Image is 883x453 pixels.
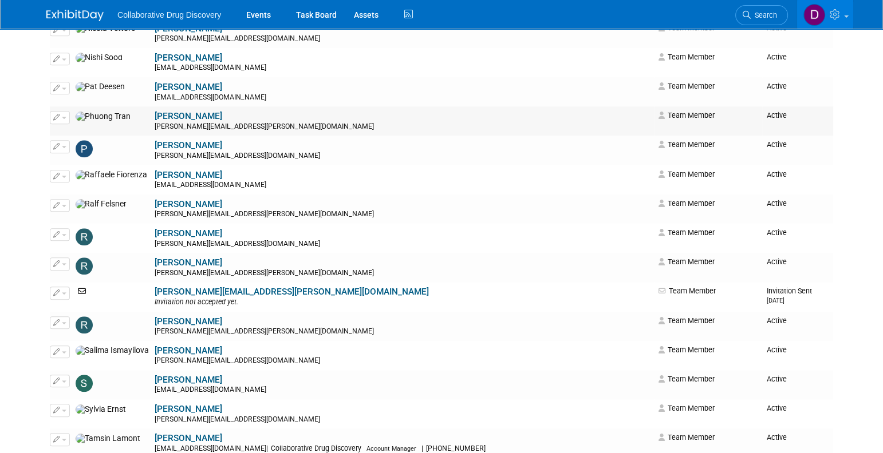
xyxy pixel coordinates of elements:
span: Team Member [659,140,715,149]
img: Salima Ismayilova [76,345,149,356]
a: Search [735,5,788,25]
img: Ryan Censullo [76,316,93,333]
img: Tamsin Lamont [76,434,140,444]
span: Team Member [659,199,715,208]
span: Team Member [659,316,715,325]
img: Phuong Tran [76,112,131,122]
a: [PERSON_NAME] [155,111,222,121]
small: [DATE] [767,297,785,304]
span: Team Member [659,375,715,383]
span: Team Member [659,53,715,61]
span: Active [767,199,787,208]
a: [PERSON_NAME] [155,257,222,268]
span: Team Member [659,228,715,237]
div: [EMAIL_ADDRESS][DOMAIN_NAME] [155,386,651,395]
span: Active [767,228,787,237]
img: ExhibitDay [46,10,104,21]
div: [PERSON_NAME][EMAIL_ADDRESS][DOMAIN_NAME] [155,415,651,424]
div: [PERSON_NAME][EMAIL_ADDRESS][DOMAIN_NAME] [155,240,651,249]
div: [PERSON_NAME][EMAIL_ADDRESS][PERSON_NAME][DOMAIN_NAME] [155,269,651,278]
img: Robert Sobrepena [76,257,93,275]
a: [PERSON_NAME] [155,23,222,34]
div: [PERSON_NAME][EMAIL_ADDRESS][DOMAIN_NAME] [155,356,651,365]
span: Team Member [659,345,715,354]
span: Invitation Sent [767,287,812,304]
span: Team Member [659,170,715,178]
a: [PERSON_NAME] [155,404,222,414]
div: [PERSON_NAME][EMAIL_ADDRESS][PERSON_NAME][DOMAIN_NAME] [155,122,651,132]
span: Active [767,23,787,32]
span: Collaborative Drug Discovery [268,444,365,452]
a: [PERSON_NAME] [155,228,222,239]
a: [PERSON_NAME] [155,140,222,150]
div: [PERSON_NAME][EMAIL_ADDRESS][DOMAIN_NAME] [155,152,651,161]
span: Account Manager [366,445,416,452]
span: Active [767,53,787,61]
span: Active [767,345,787,354]
span: Active [767,433,787,442]
span: Collaborative Drug Discovery [117,10,221,19]
a: [PERSON_NAME] [155,170,222,180]
span: Team Member [659,111,715,120]
div: [EMAIL_ADDRESS][DOMAIN_NAME] [155,93,651,102]
span: | [421,444,423,452]
div: [EMAIL_ADDRESS][DOMAIN_NAME] [155,63,651,73]
span: Active [767,316,787,325]
img: Sylvia Ernst [76,404,126,415]
span: Team Member [659,433,715,442]
a: [PERSON_NAME] [155,433,222,443]
img: Praneetha Mukhatira [76,140,93,157]
img: Renate Baker [76,228,93,245]
span: Active [767,170,787,178]
span: [PHONE_NUMBER] [423,444,489,452]
img: Nishi Sood [76,53,123,63]
a: [PERSON_NAME] [155,199,222,209]
div: [PERSON_NAME][EMAIL_ADDRESS][PERSON_NAME][DOMAIN_NAME] [155,327,651,336]
span: Team Member [659,257,715,266]
a: [PERSON_NAME][EMAIL_ADDRESS][PERSON_NAME][DOMAIN_NAME] [155,287,429,297]
span: Search [751,11,777,19]
span: Team Member [659,23,715,32]
span: Team Member [659,287,716,295]
span: | [266,444,268,452]
a: [PERSON_NAME] [155,345,222,356]
span: Team Member [659,404,715,412]
img: Raffaele Fiorenza [76,170,147,180]
span: Team Member [659,82,715,90]
div: [PERSON_NAME][EMAIL_ADDRESS][DOMAIN_NAME] [155,34,651,43]
a: [PERSON_NAME] [155,82,222,92]
span: Active [767,140,787,149]
img: Ralf Felsner [76,199,127,209]
span: Active [767,375,787,383]
div: [EMAIL_ADDRESS][DOMAIN_NAME] [155,181,651,190]
a: [PERSON_NAME] [155,53,222,63]
a: [PERSON_NAME] [155,375,222,385]
span: Active [767,111,787,120]
img: Susana Tomasio [76,375,93,392]
a: [PERSON_NAME] [155,316,222,327]
span: Active [767,82,787,90]
img: Daniel Castro [803,4,825,26]
div: [PERSON_NAME][EMAIL_ADDRESS][PERSON_NAME][DOMAIN_NAME] [155,210,651,219]
img: Pat Deesen [76,82,125,92]
span: Active [767,257,787,266]
span: Active [767,404,787,412]
div: Invitation not accepted yet. [155,298,651,307]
